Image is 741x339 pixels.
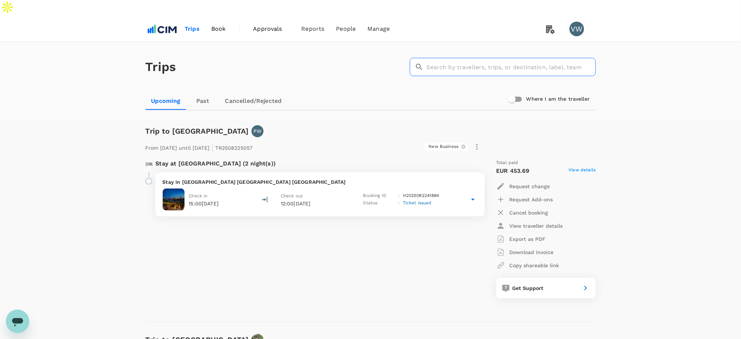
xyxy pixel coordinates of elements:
[253,25,290,33] span: Approvals
[510,209,548,216] p: Cancel booking
[496,180,550,193] button: Request change
[163,178,477,186] p: Stay in [GEOGRAPHIC_DATA] [GEOGRAPHIC_DATA] [GEOGRAPHIC_DATA]
[398,200,400,207] p: :
[569,167,596,175] span: View details
[363,192,396,200] p: Booking ID
[302,25,325,33] span: Reports
[163,189,185,211] img: Moxy Brooklyn Williamsburg
[281,193,303,198] span: Check out
[179,16,205,41] a: Trips
[145,92,186,110] a: Upcoming
[513,285,544,291] span: Get Support
[496,246,554,259] button: Download invoice
[189,193,208,198] span: Check in
[496,167,530,175] p: EUR 453.69
[281,200,350,207] p: 12:00[DATE]
[496,193,553,206] button: Request Add-ons
[205,16,232,41] a: Book
[424,143,468,150] div: New Business
[510,249,554,256] p: Download invoice
[145,42,176,92] h1: Trips
[156,159,276,168] p: Stay at [GEOGRAPHIC_DATA] (2 night(s))
[496,259,559,272] button: Copy shareable link
[363,200,396,207] p: Status
[398,192,400,200] p: :
[403,192,439,200] p: H2025082241884
[427,58,596,76] input: Search by travellers, trips, or destination, label, team
[6,310,29,333] iframe: Button to launch messaging window
[219,92,288,110] a: Cancelled/Rejected
[424,144,463,150] span: New Business
[254,127,262,135] p: PW
[145,140,253,153] p: From [DATE] until [DATE] TR2508225057
[510,262,559,269] p: Copy shareable link
[510,222,563,230] p: View traveller details
[145,21,179,37] img: CIM ENVIRONMENTAL PTY LTD
[145,125,249,137] h6: Trip to [GEOGRAPHIC_DATA]
[403,200,432,205] span: Ticket issued
[496,206,548,219] button: Cancel booking
[189,200,219,207] p: 15:00[DATE]
[526,95,590,103] h6: Where I am the traveller
[496,219,563,232] button: View traveller details
[211,142,213,153] span: |
[186,92,219,110] a: Past
[211,25,226,33] span: Book
[336,25,356,33] span: People
[510,196,553,203] p: Request Add-ons
[510,183,550,190] p: Request change
[185,25,200,33] span: Trips
[510,235,546,243] p: Export as PDF
[496,232,546,246] button: Export as PDF
[367,25,390,33] span: Manage
[247,16,296,41] a: Approvals
[570,22,584,36] div: VW
[496,159,519,167] span: Total paid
